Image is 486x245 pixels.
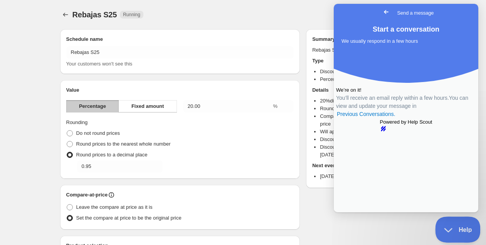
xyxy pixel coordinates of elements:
[320,112,420,128] li: Compare at prices will be set to the original price
[435,216,481,243] iframe: Help Scout Beacon - Close
[76,215,182,221] span: Set the compare at price to be the original price
[60,9,71,20] button: Schedules
[320,76,420,83] li: Percentage
[312,46,420,54] p: Rebajas S25
[312,35,420,43] h2: Summary
[131,102,164,110] span: Fixed amount
[320,105,420,112] li: Round to the nearest 0.95
[320,173,360,180] p: [DATE] 00:00 Thu
[320,136,420,143] li: Discount will be applied at 08:59 AM [DATE]
[66,100,119,112] button: Percentage
[76,141,171,147] span: Round prices to the nearest whole number
[123,12,140,18] span: Running
[118,100,177,112] button: Fixed amount
[312,86,420,94] h2: Details
[76,204,153,210] span: Leave the compare at price as it is
[76,152,148,158] span: Round prices to a decimal place
[72,10,117,19] span: Rebajas S25
[320,68,420,76] li: Discount prices
[320,143,420,159] li: Discount will be removed at 12:00 AM [DATE]
[79,102,106,110] span: Percentage
[312,162,420,169] h2: Next events
[334,4,478,212] iframe: Help Scout Beacon - Live Chat, Contact Form, and Knowledge Base
[66,61,133,67] span: Your customers won't see this
[320,97,420,105] li: 20 % discount
[320,128,420,136] li: Will apply to
[312,57,420,65] h2: Type
[66,191,108,199] h2: Compare-at-price
[273,103,278,109] span: %
[66,86,294,94] h2: Value
[76,130,120,136] span: Do not round prices
[66,119,88,125] span: Rounding
[66,35,294,43] h2: Schedule name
